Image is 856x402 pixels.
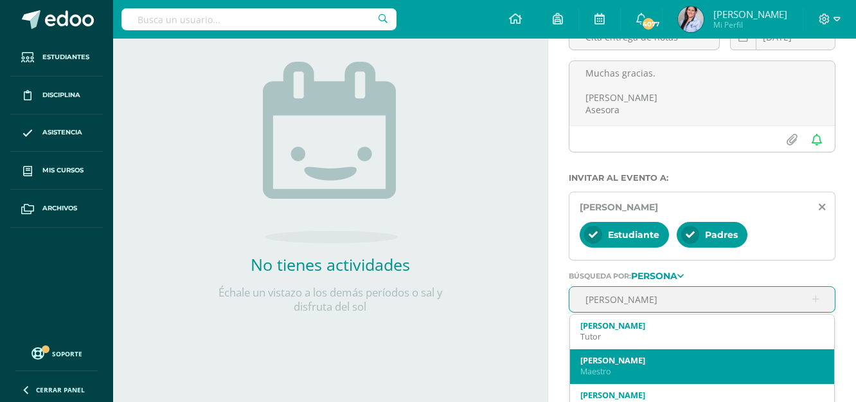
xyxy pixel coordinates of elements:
span: Asistencia [42,127,82,138]
a: Mis cursos [10,152,103,190]
span: [PERSON_NAME] [713,8,787,21]
h2: No tienes actividades [202,253,459,275]
span: Mis cursos [42,165,84,176]
div: Tutor [580,331,824,342]
a: Asistencia [10,114,103,152]
span: Estudiante [608,229,659,241]
strong: Persona [631,270,677,281]
a: Soporte [15,344,98,361]
div: [PERSON_NAME] [580,354,824,366]
div: Maestro [580,366,824,377]
div: [PERSON_NAME] [580,389,824,401]
span: Mi Perfil [713,19,787,30]
img: no_activities.png [263,62,398,243]
span: [PERSON_NAME] [580,201,658,213]
span: Padres [705,229,738,241]
input: Ej. Primero primaria [569,287,835,312]
a: Persona [631,271,684,280]
a: Estudiantes [10,39,103,77]
span: Archivos [42,203,77,214]
span: Cerrar panel [36,385,85,394]
span: Disciplina [42,90,80,100]
span: Búsqueda por: [569,271,631,280]
a: Archivos [10,190,103,228]
img: 21996f1dc71bbb98302dcc9716dc5632.png [678,6,704,32]
span: Estudiantes [42,52,89,62]
div: [PERSON_NAME] [580,320,824,331]
label: Invitar al evento a: [569,173,835,183]
span: Soporte [52,349,82,358]
a: Disciplina [10,77,103,114]
input: Busca un usuario... [121,8,397,30]
span: 4077 [641,17,655,31]
p: Échale un vistazo a los demás períodos o sal y disfruta del sol [202,286,459,314]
